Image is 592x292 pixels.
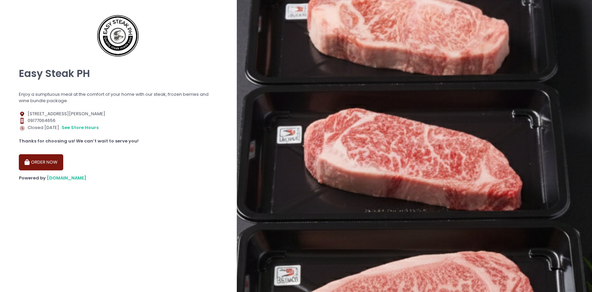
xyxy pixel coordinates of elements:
img: Easy Steak PH [92,10,143,60]
div: [STREET_ADDRESS][PERSON_NAME] [19,111,218,117]
div: Closed [DATE]. [19,124,218,131]
div: 09177064656 [19,117,218,124]
div: Powered by [19,175,218,181]
a: [DOMAIN_NAME] [47,175,86,181]
div: Enjoy a sumptuous meal at the comfort of your home with our steak, frozen berries and wine bundle... [19,91,218,104]
button: ORDER NOW [19,154,63,170]
button: see store hours [61,124,99,131]
div: Easy Steak PH [19,60,218,87]
b: Thanks for choosing us! We can’t wait to serve you! [19,138,139,144]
